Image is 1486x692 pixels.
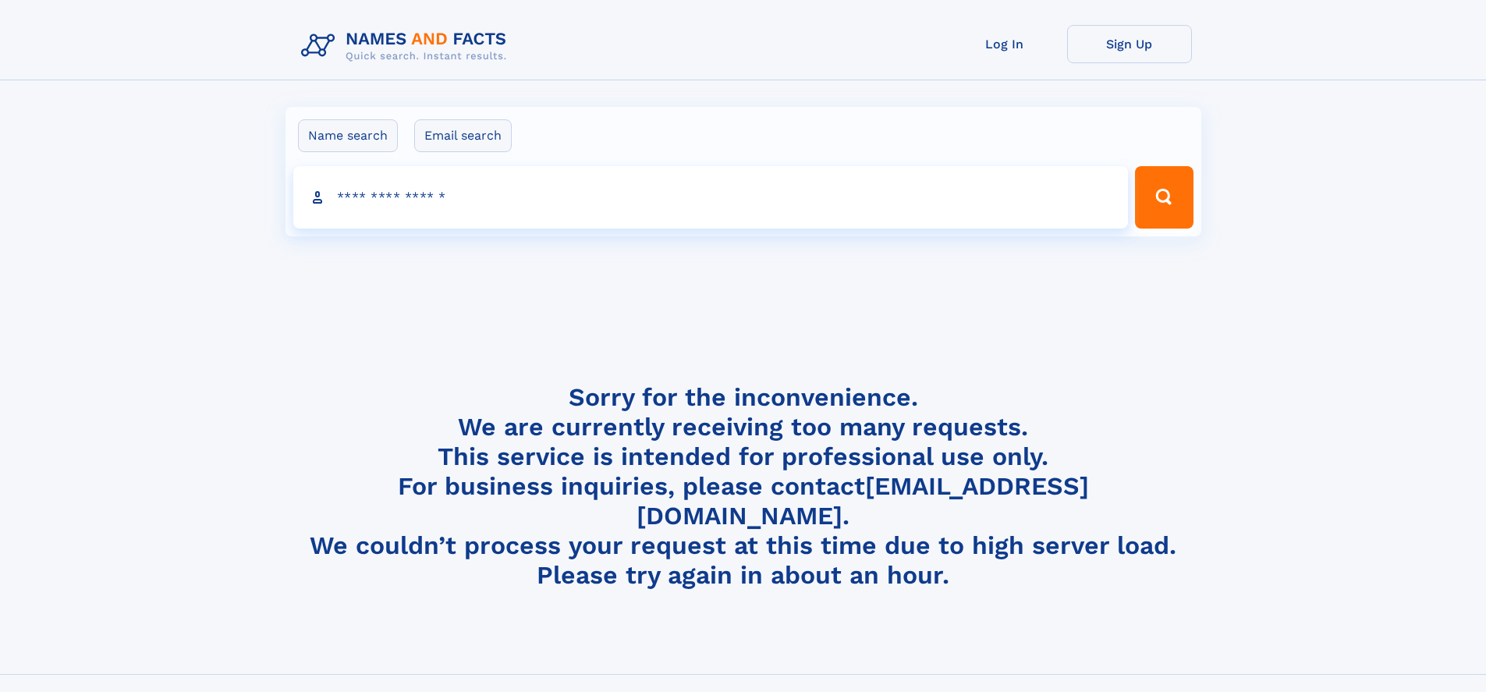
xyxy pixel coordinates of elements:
[295,382,1192,591] h4: Sorry for the inconvenience. We are currently receiving too many requests. This service is intend...
[1067,25,1192,63] a: Sign Up
[637,471,1089,531] a: [EMAIL_ADDRESS][DOMAIN_NAME]
[414,119,512,152] label: Email search
[293,166,1129,229] input: search input
[298,119,398,152] label: Name search
[1135,166,1193,229] button: Search Button
[295,25,520,67] img: Logo Names and Facts
[942,25,1067,63] a: Log In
